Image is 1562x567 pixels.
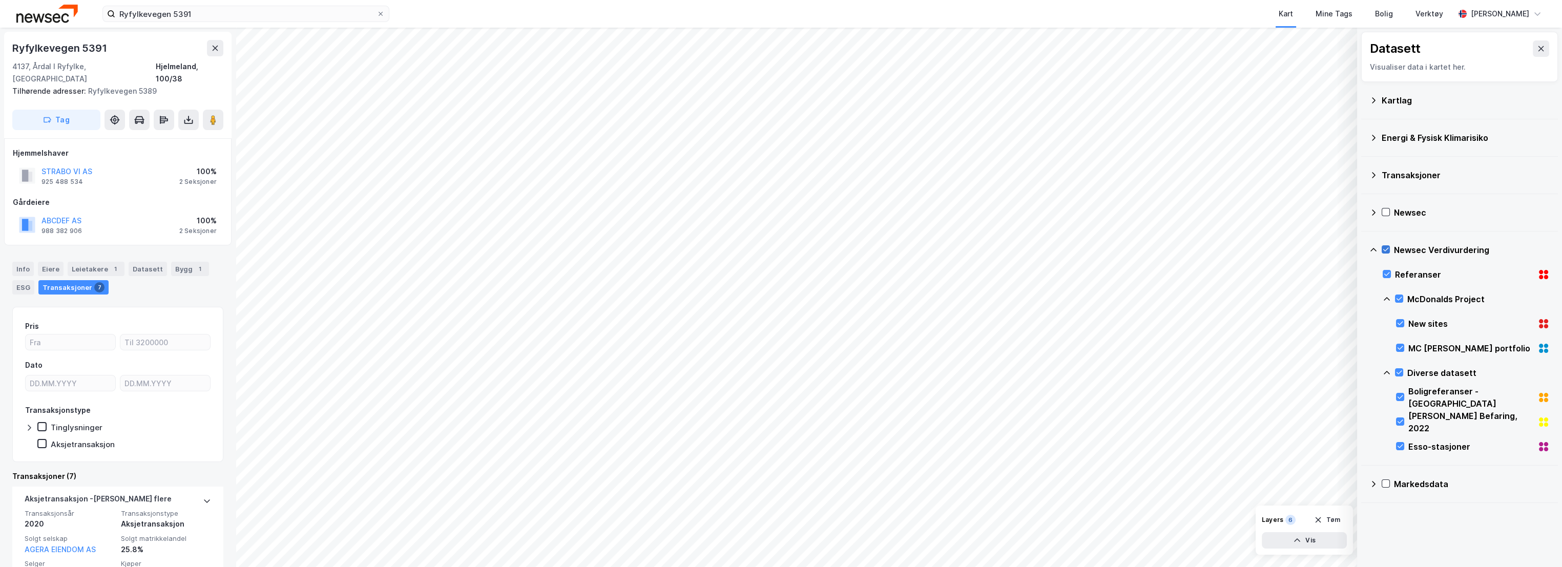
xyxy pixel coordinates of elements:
div: Aksjetransaksjon [51,439,115,449]
div: Aksjetransaksjon - [PERSON_NAME] flere [25,493,172,509]
div: 2 Seksjoner [179,227,217,235]
div: 1 [195,264,205,274]
button: Tag [12,110,100,130]
div: Hjemmelshaver [13,147,223,159]
a: AGERA EIENDOM AS [25,545,96,554]
div: Kartlag [1382,94,1550,107]
span: Solgt selskap [25,534,115,543]
div: Pris [25,320,39,332]
div: Bygg [171,262,209,276]
div: 7 [94,282,105,292]
div: 2020 [25,518,115,530]
div: [PERSON_NAME] [1471,8,1529,20]
iframe: Chat Widget [1511,518,1562,567]
div: Bolig [1375,8,1393,20]
input: Til 3200000 [120,334,210,350]
div: Esso-stasjoner [1408,440,1533,453]
div: Ryfylkevegen 5391 [12,40,109,56]
div: 100% [179,215,217,227]
div: New sites [1408,318,1533,330]
div: Visualiser data i kartet her. [1370,61,1549,73]
div: Eiere [38,262,64,276]
div: Layers [1262,516,1283,524]
button: Tøm [1307,512,1347,528]
div: Gårdeiere [13,196,223,208]
div: Transaksjoner (7) [12,470,223,482]
div: [PERSON_NAME] Befaring, 2022 [1408,410,1533,434]
div: 2 Seksjoner [179,178,217,186]
span: Transaksjonstype [121,509,211,518]
div: ESG [12,280,34,295]
div: Transaksjoner [38,280,109,295]
input: Søk på adresse, matrikkel, gårdeiere, leietakere eller personer [115,6,377,22]
div: Newsec Verdivurdering [1394,244,1550,256]
div: Info [12,262,34,276]
div: Diverse datasett [1407,367,1550,379]
div: 925 488 534 [41,178,83,186]
div: 988 382 906 [41,227,82,235]
span: Solgt matrikkelandel [121,534,211,543]
div: Leietakere [68,262,124,276]
div: Aksjetransaksjon [121,518,211,530]
div: Kart [1279,8,1293,20]
div: Energi & Fysisk Klimarisiko [1382,132,1550,144]
div: Transaksjonstype [25,404,91,416]
div: Mine Tags [1316,8,1352,20]
div: Kontrollprogram for chat [1511,518,1562,567]
div: 25.8% [121,543,211,556]
button: Vis [1262,532,1347,549]
div: 1 [110,264,120,274]
div: Transaksjoner [1382,169,1550,181]
div: Boligreferanser - [GEOGRAPHIC_DATA] [1408,385,1533,410]
div: Tinglysninger [51,423,102,432]
div: Referanser [1395,268,1533,281]
div: 100% [179,165,217,178]
div: Newsec [1394,206,1550,219]
div: MC [PERSON_NAME] portfolio [1408,342,1533,354]
input: DD.MM.YYYY [26,375,115,391]
div: Datasett [129,262,167,276]
input: Fra [26,334,115,350]
input: DD.MM.YYYY [120,375,210,391]
div: Markedsdata [1394,478,1550,490]
div: Ryfylkevegen 5389 [12,85,215,97]
div: 6 [1285,515,1296,525]
div: McDonalds Project [1407,293,1550,305]
div: 4137, Årdal I Ryfylke, [GEOGRAPHIC_DATA] [12,60,156,85]
div: Verktøy [1415,8,1443,20]
img: newsec-logo.f6e21ccffca1b3a03d2d.png [16,5,78,23]
div: Dato [25,359,43,371]
div: Datasett [1370,40,1421,57]
div: Hjelmeland, 100/38 [156,60,223,85]
span: Tilhørende adresser: [12,87,88,95]
span: Transaksjonsår [25,509,115,518]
